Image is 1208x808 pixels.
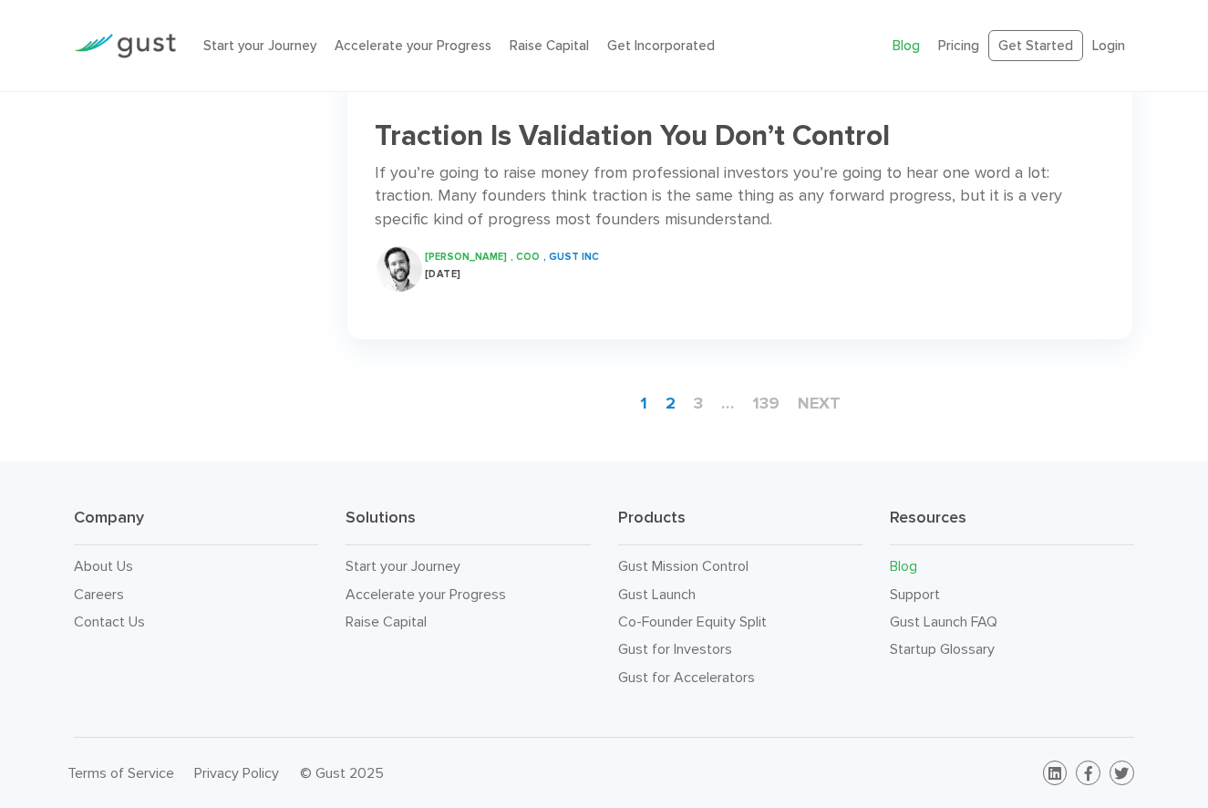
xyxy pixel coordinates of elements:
img: Gust Logo [74,34,176,58]
span: , COO [511,251,540,263]
div: © Gust 2025 [300,761,590,786]
h3: Solutions [346,507,590,545]
div: If you’re going to raise money from professional investors you’re going to hear one word a lot: t... [375,161,1104,233]
a: Blog [890,557,917,575]
h3: Traction Is Validation You Don’t Control [375,120,1104,152]
span: , Gust INC [543,251,599,263]
a: Terms of Service [67,764,174,782]
a: Accelerate your Progress [346,585,506,603]
a: Co-Founder Equity Split [618,613,767,630]
a: Careers [74,585,124,603]
span: 1 [633,387,655,420]
a: Gust for Investors [618,640,732,658]
a: Start your Journey [346,557,460,575]
h3: Company [74,507,318,545]
a: 2 [658,387,683,420]
h3: Resources [890,507,1134,545]
span: [DATE] [425,268,461,280]
a: Raise Capital [346,613,427,630]
h3: Products [618,507,862,545]
a: Contact Us [74,613,145,630]
a: Gust for Accelerators [618,668,755,686]
a: Login [1092,37,1125,54]
a: 3 [687,387,710,420]
a: Support [890,585,940,603]
a: 139 [745,387,787,420]
a: Start your Journey [203,37,316,54]
a: next [790,387,848,420]
a: Pricing [938,37,979,54]
span: … [714,387,741,420]
a: About Us [74,557,133,575]
a: Startup Glossary [890,640,995,658]
a: Get Started [988,30,1083,62]
a: Gust Launch [618,585,696,603]
span: [PERSON_NAME] [425,251,507,263]
a: Privacy Policy [194,764,279,782]
a: Get Incorporated [607,37,715,54]
a: Blog [893,37,920,54]
a: Gust Mission Control [618,557,749,575]
img: Ryan Nash [377,246,422,292]
a: Raise Capital [510,37,589,54]
a: Accelerate your Progress [335,37,491,54]
a: Gust Launch FAQ [890,613,997,630]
